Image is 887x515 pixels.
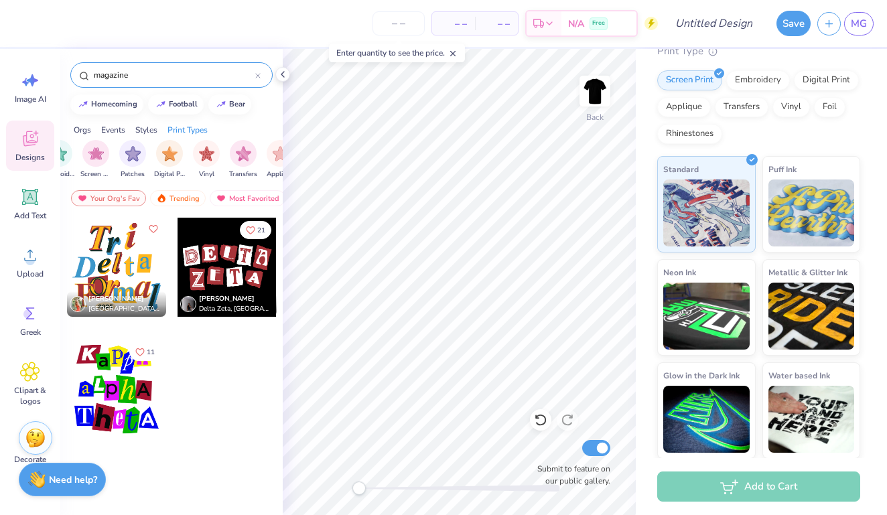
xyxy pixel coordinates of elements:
[715,97,768,117] div: Transfers
[440,17,467,31] span: – –
[663,162,699,176] span: Standard
[229,140,257,179] button: filter button
[14,210,46,221] span: Add Text
[135,124,157,136] div: Styles
[154,140,185,179] div: filter for Digital Print
[776,11,811,36] button: Save
[119,140,146,179] div: filter for Patches
[14,454,46,465] span: Decorate
[657,97,711,117] div: Applique
[530,463,610,487] label: Submit to feature on our public gallery.
[167,124,208,136] div: Print Types
[101,124,125,136] div: Events
[121,169,145,179] span: Patches
[657,70,722,90] div: Screen Print
[88,294,144,303] span: [PERSON_NAME]
[147,349,155,356] span: 11
[169,100,198,108] div: football
[78,100,88,108] img: trend_line.gif
[236,146,251,161] img: Transfers Image
[80,169,111,179] span: Screen Print
[154,169,185,179] span: Digital Print
[657,44,860,59] div: Print Type
[210,190,285,206] div: Most Favorited
[8,385,52,407] span: Clipart & logos
[240,221,271,239] button: Like
[768,368,830,382] span: Water based Ink
[851,16,867,31] span: MG
[156,194,167,203] img: trending.gif
[119,140,146,179] button: filter button
[150,190,206,206] div: Trending
[372,11,425,35] input: – –
[71,190,146,206] div: Your Org's Fav
[208,94,251,115] button: bear
[772,97,810,117] div: Vinyl
[586,111,604,123] div: Back
[844,12,874,35] a: MG
[257,227,265,234] span: 21
[15,94,46,104] span: Image AI
[155,100,166,108] img: trend_line.gif
[229,169,257,179] span: Transfers
[229,140,257,179] div: filter for Transfers
[352,482,366,495] div: Accessibility label
[193,140,220,179] div: filter for Vinyl
[665,10,763,37] input: Untitled Design
[663,368,740,382] span: Glow in the Dark Ink
[125,146,141,161] img: Patches Image
[768,179,855,246] img: Puff Ink
[582,78,608,104] img: Back
[74,124,91,136] div: Orgs
[80,140,111,179] div: filter for Screen Print
[592,19,605,28] span: Free
[162,146,178,161] img: Digital Print Image
[77,194,88,203] img: most_fav.gif
[20,327,41,338] span: Greek
[91,100,137,108] div: homecoming
[663,283,750,350] img: Neon Ink
[199,146,214,161] img: Vinyl Image
[145,221,161,237] button: Like
[273,146,288,161] img: Applique Image
[267,140,294,179] button: filter button
[814,97,845,117] div: Foil
[657,124,722,144] div: Rhinestones
[794,70,859,90] div: Digital Print
[568,17,584,31] span: N/A
[663,265,696,279] span: Neon Ink
[17,269,44,279] span: Upload
[129,343,161,361] button: Like
[80,140,111,179] button: filter button
[88,304,161,314] span: [GEOGRAPHIC_DATA], [GEOGRAPHIC_DATA][US_STATE]
[154,140,185,179] button: filter button
[663,386,750,453] img: Glow in the Dark Ink
[216,100,226,108] img: trend_line.gif
[199,294,255,303] span: [PERSON_NAME]
[49,473,97,486] strong: Need help?
[92,68,255,82] input: Try "Alpha"
[267,169,294,179] span: Applique
[768,265,847,279] span: Metallic & Glitter Ink
[768,162,797,176] span: Puff Ink
[199,169,214,179] span: Vinyl
[768,386,855,453] img: Water based Ink
[726,70,790,90] div: Embroidery
[216,194,226,203] img: most_fav.gif
[199,304,271,314] span: Delta Zeta, [GEOGRAPHIC_DATA][US_STATE]
[148,94,204,115] button: football
[15,152,45,163] span: Designs
[483,17,510,31] span: – –
[329,44,465,62] div: Enter quantity to see the price.
[768,283,855,350] img: Metallic & Glitter Ink
[229,100,245,108] div: bear
[88,146,104,161] img: Screen Print Image
[663,179,750,246] img: Standard
[70,94,143,115] button: homecoming
[193,140,220,179] button: filter button
[267,140,294,179] div: filter for Applique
